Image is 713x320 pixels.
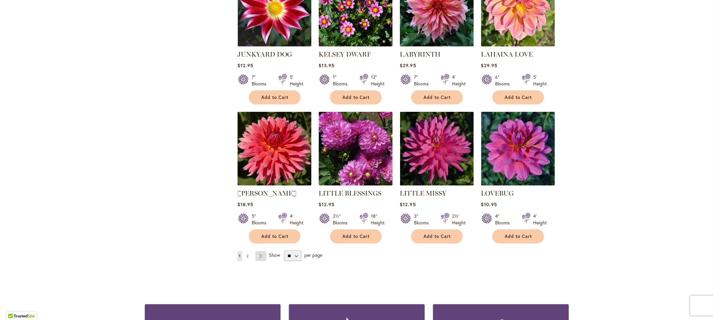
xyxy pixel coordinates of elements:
a: JUNKYARD DOG [237,50,292,58]
iframe: Launch Accessibility Center [5,297,24,315]
div: 3" Blooms [414,213,433,226]
span: Add to Cart [261,95,288,100]
img: LOVEBUG [481,112,555,186]
div: 2½' Height [452,213,466,226]
img: LITTLE MISSY [400,112,474,186]
span: $10.95 [481,201,497,207]
button: Add to Cart [411,90,463,105]
button: Add to Cart [249,90,300,105]
div: 7" Blooms [414,74,433,87]
span: $12.95 [237,62,253,69]
a: LITTLE BLESSINGS [319,189,382,197]
button: Add to Cart [492,90,544,105]
a: LAHAINA LOVE [481,42,555,48]
img: LINDY [237,112,311,186]
a: LINDY [237,181,311,187]
span: Show [269,252,280,258]
div: 6" Blooms [495,74,514,87]
div: 1" Blooms [333,74,351,87]
span: per page [304,252,322,258]
button: Add to Cart [330,90,382,105]
a: [PERSON_NAME] [237,189,296,197]
div: 2½" Blooms [333,213,351,226]
div: 5' Height [533,74,547,87]
a: LAHAINA LOVE [481,50,533,58]
span: Add to Cart [342,234,370,239]
a: LOVEBUG [481,189,514,197]
a: Labyrinth [400,42,474,48]
button: Add to Cart [249,229,300,244]
div: 4" Blooms [495,213,514,226]
span: $12.95 [319,201,334,207]
div: 5" Blooms [252,213,270,226]
a: KELSEY DWARF [319,42,392,48]
span: 2 [246,253,248,258]
div: 4' Height [290,213,303,226]
a: LITTLE BLESSINGS [319,181,392,187]
span: $13.95 [319,62,334,69]
div: 4' Height [452,74,466,87]
span: Add to Cart [261,234,288,239]
span: $29.95 [481,62,497,69]
a: 2 [245,251,250,261]
a: LITTLE MISSY [400,189,446,197]
button: Add to Cart [492,229,544,244]
button: Add to Cart [411,229,463,244]
span: Add to Cart [424,95,451,100]
div: 5' Height [290,74,303,87]
span: Add to Cart [505,95,532,100]
img: LITTLE BLESSINGS [319,112,392,186]
span: $18.95 [237,201,253,207]
a: JUNKYARD DOG [237,42,311,48]
span: $29.95 [400,62,416,69]
span: Add to Cart [505,234,532,239]
div: 12" Height [371,74,384,87]
button: Add to Cart [330,229,382,244]
div: 7" Blooms [252,74,270,87]
div: 18" Height [371,213,384,226]
a: KELSEY DWARF [319,50,371,58]
a: LOVEBUG [481,181,555,187]
div: 4' Height [533,213,547,226]
a: LABYRINTH [400,50,440,58]
span: Add to Cart [342,95,370,100]
span: $12.95 [400,201,416,207]
a: LITTLE MISSY [400,181,474,187]
span: 1 [239,253,240,258]
span: Add to Cart [424,234,451,239]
